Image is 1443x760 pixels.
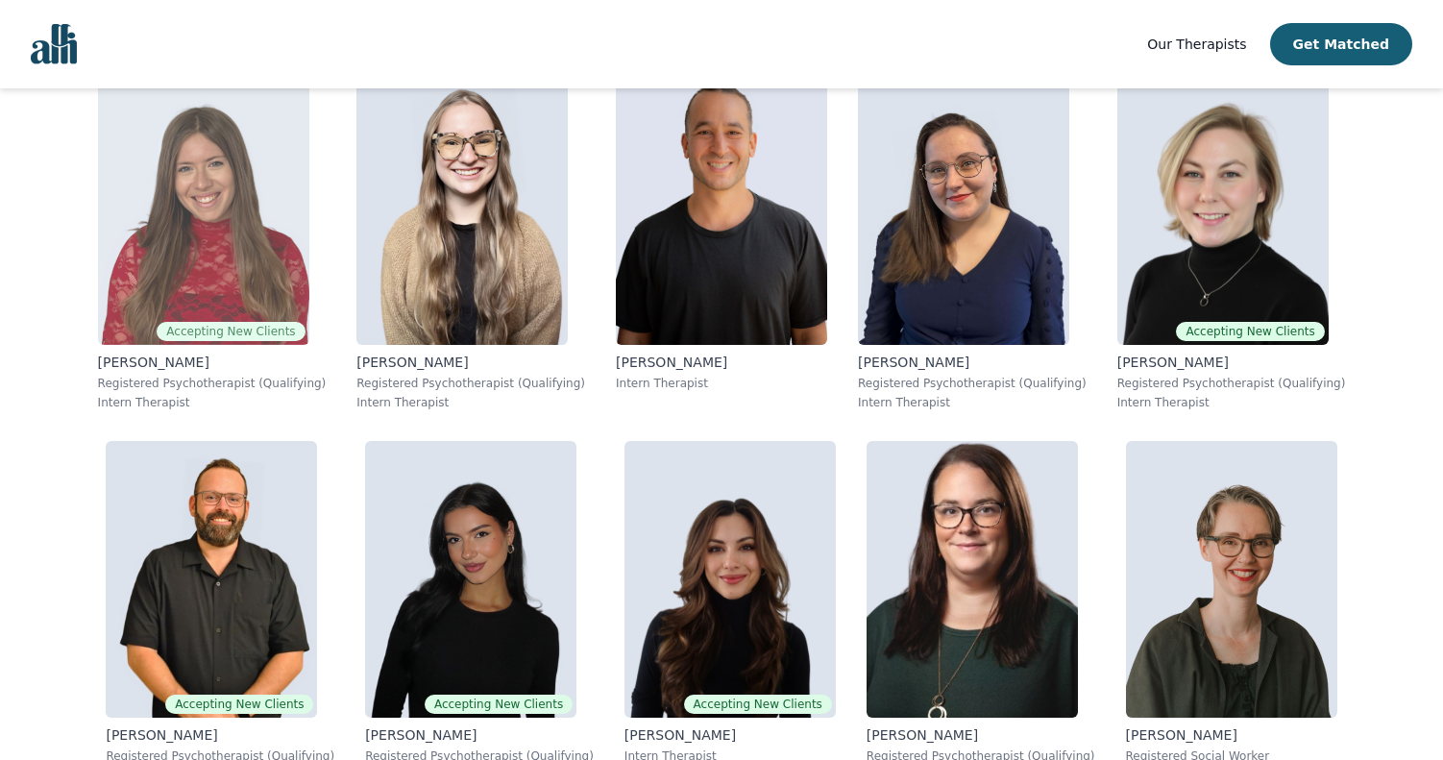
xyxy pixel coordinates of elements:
p: Intern Therapist [98,395,327,410]
img: Claire_Cummings [1126,441,1337,718]
button: Get Matched [1270,23,1412,65]
a: Kavon_Banejad[PERSON_NAME]Intern Therapist [600,53,843,426]
a: Vanessa_McCulloch[PERSON_NAME]Registered Psychotherapist (Qualifying)Intern Therapist [843,53,1102,426]
img: Alyssa_Tweedie [365,441,576,718]
p: [PERSON_NAME] [624,725,836,745]
p: [PERSON_NAME] [98,353,327,372]
img: Alisha_Levine [98,68,309,345]
p: Intern Therapist [1117,395,1346,410]
img: Saba_Salemi [624,441,836,718]
p: Registered Psychotherapist (Qualifying) [1117,376,1346,391]
p: [PERSON_NAME] [616,353,827,372]
a: Alisha_LevineAccepting New Clients[PERSON_NAME]Registered Psychotherapist (Qualifying)Intern Ther... [83,53,342,426]
span: Accepting New Clients [684,695,832,714]
img: Kavon_Banejad [616,68,827,345]
span: Accepting New Clients [1176,322,1324,341]
p: Intern Therapist [616,376,827,391]
p: [PERSON_NAME] [356,353,585,372]
img: Vanessa_McCulloch [858,68,1069,345]
img: Jocelyn_Crawford [1117,68,1329,345]
p: Registered Psychotherapist (Qualifying) [356,376,585,391]
img: Andrea_Nordby [867,441,1078,718]
p: [PERSON_NAME] [1117,353,1346,372]
img: alli logo [31,24,77,64]
a: Faith_Woodley[PERSON_NAME]Registered Psychotherapist (Qualifying)Intern Therapist [341,53,600,426]
span: Our Therapists [1147,37,1246,52]
span: Accepting New Clients [157,322,305,341]
p: [PERSON_NAME] [365,725,594,745]
img: Faith_Woodley [356,68,568,345]
p: [PERSON_NAME] [1126,725,1337,745]
span: Accepting New Clients [165,695,313,714]
p: Intern Therapist [858,395,1087,410]
span: Accepting New Clients [425,695,573,714]
p: [PERSON_NAME] [858,353,1087,372]
p: Registered Psychotherapist (Qualifying) [98,376,327,391]
p: Registered Psychotherapist (Qualifying) [858,376,1087,391]
a: Jocelyn_CrawfordAccepting New Clients[PERSON_NAME]Registered Psychotherapist (Qualifying)Intern T... [1102,53,1361,426]
img: Josh_Cadieux [106,441,317,718]
p: Intern Therapist [356,395,585,410]
a: Our Therapists [1147,33,1246,56]
p: [PERSON_NAME] [867,725,1095,745]
p: [PERSON_NAME] [106,725,334,745]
